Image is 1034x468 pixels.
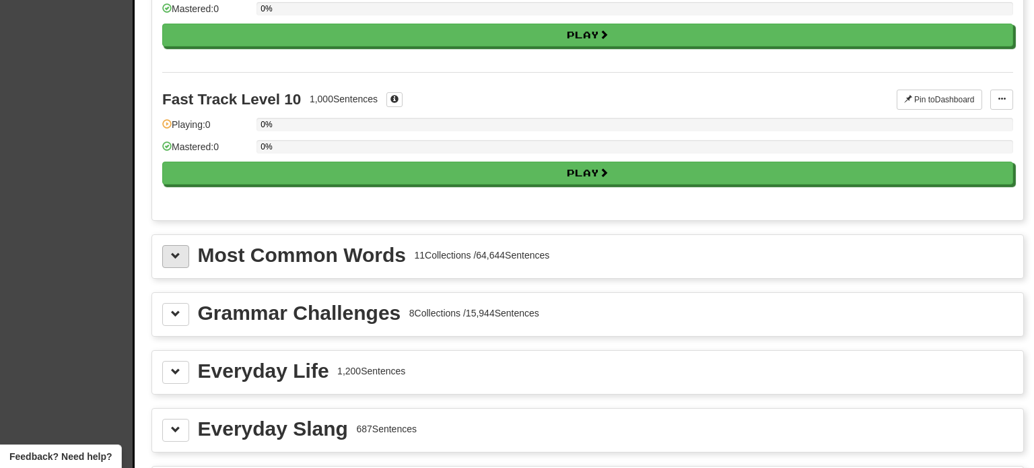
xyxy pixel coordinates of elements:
[198,361,329,381] div: Everyday Life
[198,245,406,265] div: Most Common Words
[198,303,401,323] div: Grammar Challenges
[162,118,250,140] div: Playing: 0
[162,91,301,108] div: Fast Track Level 10
[409,306,539,320] div: 8 Collections / 15,944 Sentences
[414,248,549,262] div: 11 Collections / 64,644 Sentences
[337,364,405,378] div: 1,200 Sentences
[9,450,112,463] span: Open feedback widget
[356,422,417,436] div: 687 Sentences
[310,92,378,106] div: 1,000 Sentences
[162,24,1013,46] button: Play
[162,140,250,162] div: Mastered: 0
[162,2,250,24] div: Mastered: 0
[198,419,348,439] div: Everyday Slang
[162,162,1013,185] button: Play
[897,90,982,110] button: Pin toDashboard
